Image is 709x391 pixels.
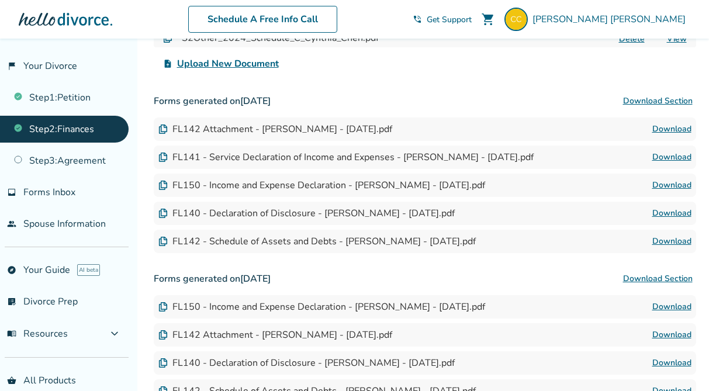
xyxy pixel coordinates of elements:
[481,12,495,26] span: shopping_cart
[158,328,392,341] div: FL142 Attachment - [PERSON_NAME] - [DATE].pdf
[7,297,16,306] span: list_alt_check
[651,335,709,391] iframe: Chat Widget
[504,8,528,31] img: checy16@gmail.com
[7,327,68,340] span: Resources
[158,124,168,134] img: Document
[77,264,100,276] span: AI beta
[532,13,690,26] span: [PERSON_NAME] [PERSON_NAME]
[158,235,476,248] div: FL142 - Schedule of Assets and Debts - [PERSON_NAME] - [DATE].pdf
[158,207,455,220] div: FL140 - Declaration of Disclosure - [PERSON_NAME] - [DATE].pdf
[108,327,122,341] span: expand_more
[7,376,16,385] span: shopping_basket
[158,181,168,190] img: Document
[620,89,696,113] button: Download Section
[652,234,691,248] a: Download
[413,14,472,25] a: phone_in_talkGet Support
[158,330,168,340] img: Document
[158,123,392,136] div: FL142 Attachment - [PERSON_NAME] - [DATE].pdf
[23,186,75,199] span: Forms Inbox
[158,237,168,246] img: Document
[652,300,691,314] a: Download
[158,179,485,192] div: FL150 - Income and Expense Declaration - [PERSON_NAME] - [DATE].pdf
[7,329,16,338] span: menu_book
[620,267,696,290] button: Download Section
[158,209,168,218] img: Document
[158,302,168,312] img: Document
[652,328,691,342] a: Download
[652,150,691,164] a: Download
[427,14,472,25] span: Get Support
[652,122,691,136] a: Download
[158,357,455,369] div: FL140 - Declaration of Disclosure - [PERSON_NAME] - [DATE].pdf
[163,59,172,68] span: upload_file
[7,188,16,197] span: inbox
[7,61,16,71] span: flag_2
[413,15,422,24] span: phone_in_talk
[652,178,691,192] a: Download
[154,267,696,290] h3: Forms generated on [DATE]
[158,358,168,368] img: Document
[7,265,16,275] span: explore
[158,151,534,164] div: FL141 - Service Declaration of Income and Expenses - [PERSON_NAME] - [DATE].pdf
[177,57,279,71] span: Upload New Document
[652,206,691,220] a: Download
[188,6,337,33] a: Schedule A Free Info Call
[158,153,168,162] img: Document
[158,300,485,313] div: FL150 - Income and Expense Declaration - [PERSON_NAME] - [DATE].pdf
[154,89,696,113] h3: Forms generated on [DATE]
[7,219,16,229] span: people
